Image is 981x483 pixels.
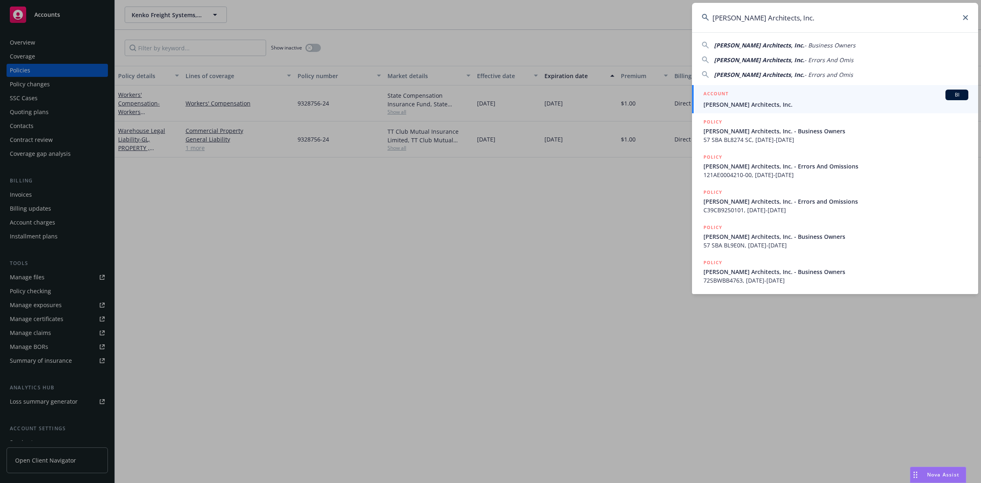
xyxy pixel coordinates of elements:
span: 121AE0004210-00, [DATE]-[DATE] [703,171,968,179]
a: POLICY[PERSON_NAME] Architects, Inc. - Errors and OmissionsC39CB9250101, [DATE]-[DATE] [692,184,978,219]
a: ACCOUNTBI[PERSON_NAME] Architects, Inc. [692,85,978,113]
span: [PERSON_NAME] Architects, Inc. [714,41,804,49]
input: Search... [692,3,978,32]
span: [PERSON_NAME] Architects, Inc. - Errors And Omissions [703,162,968,171]
a: POLICY[PERSON_NAME] Architects, Inc. - Errors And Omissions121AE0004210-00, [DATE]-[DATE] [692,148,978,184]
span: [PERSON_NAME] Architects, Inc. [714,56,804,64]
span: 72SBWBB4763, [DATE]-[DATE] [703,276,968,285]
span: - Errors and Omis [804,71,853,79]
span: 57 SBA BL8274 SC, [DATE]-[DATE] [703,135,968,144]
h5: ACCOUNT [703,90,728,99]
div: Drag to move [910,467,921,483]
h5: POLICY [703,258,722,267]
h5: POLICY [703,153,722,161]
span: [PERSON_NAME] Architects, Inc. - Business Owners [703,267,968,276]
a: POLICY[PERSON_NAME] Architects, Inc. - Business Owners57 SBA BL9E0N, [DATE]-[DATE] [692,219,978,254]
span: - Errors And Omis [804,56,853,64]
span: [PERSON_NAME] Architects, Inc. - Business Owners [703,127,968,135]
span: - Business Owners [804,41,856,49]
button: Nova Assist [910,467,966,483]
h5: POLICY [703,188,722,196]
a: POLICY[PERSON_NAME] Architects, Inc. - Business Owners72SBWBB4763, [DATE]-[DATE] [692,254,978,289]
a: POLICY[PERSON_NAME] Architects, Inc. - Business Owners57 SBA BL8274 SC, [DATE]-[DATE] [692,113,978,148]
span: 57 SBA BL9E0N, [DATE]-[DATE] [703,241,968,249]
span: [PERSON_NAME] Architects, Inc. - Business Owners [703,232,968,241]
span: [PERSON_NAME] Architects, Inc. - Errors and Omissions [703,197,968,206]
span: [PERSON_NAME] Architects, Inc. [703,100,968,109]
span: [PERSON_NAME] Architects, Inc. [714,71,804,79]
span: BI [949,91,965,99]
span: C39CB9250101, [DATE]-[DATE] [703,206,968,214]
span: Nova Assist [927,471,959,478]
h5: POLICY [703,223,722,231]
h5: POLICY [703,118,722,126]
